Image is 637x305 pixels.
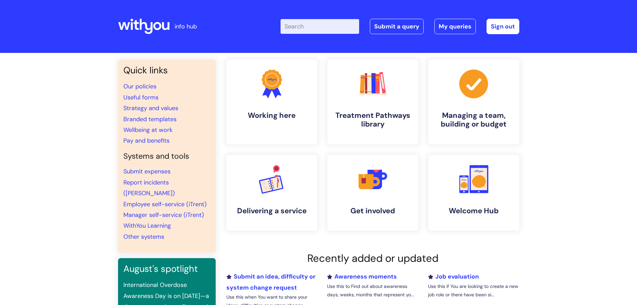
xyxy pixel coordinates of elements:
[434,207,514,215] h4: Welcome Hub
[226,155,317,231] a: Delivering a service
[123,200,207,208] a: Employee self-service (iTrent)
[327,60,418,144] a: Treatment Pathways library
[434,111,514,129] h4: Managing a team, building or budget
[327,282,418,299] p: Use this to Find out about awareness days, weeks, months that represent yo...
[226,60,317,144] a: Working here
[123,222,171,230] a: WithYou Learning
[123,65,210,76] h3: Quick links
[226,273,315,291] a: Submit an idea, difficulty or system change request
[226,252,519,264] h2: Recently added or updated
[123,211,204,219] a: Manager self-service (iTrent)
[123,152,210,161] h4: Systems and tools
[281,19,359,34] input: Search
[428,282,519,299] p: Use this if You are looking to create a new job role or there have been si...
[232,207,312,215] h4: Delivering a service
[123,233,164,241] a: Other systems
[123,104,178,112] a: Strategy and values
[333,111,413,129] h4: Treatment Pathways library
[327,273,397,281] a: Awareness moments
[487,19,519,34] a: Sign out
[123,82,156,90] a: Our policies
[175,21,197,32] p: info hub
[123,93,158,101] a: Useful forms
[434,19,476,34] a: My queries
[123,115,177,123] a: Branded templates
[281,19,519,34] div: | -
[123,126,173,134] a: Wellbeing at work
[123,137,170,145] a: Pay and benefits
[370,19,424,34] a: Submit a query
[123,263,210,274] h3: August's spotlight
[123,178,175,197] a: Report incidents ([PERSON_NAME])
[232,111,312,120] h4: Working here
[333,207,413,215] h4: Get involved
[327,155,418,231] a: Get involved
[428,155,519,231] a: Welcome Hub
[123,167,171,175] a: Submit expenses
[428,60,519,144] a: Managing a team, building or budget
[428,273,479,281] a: Job evaluation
